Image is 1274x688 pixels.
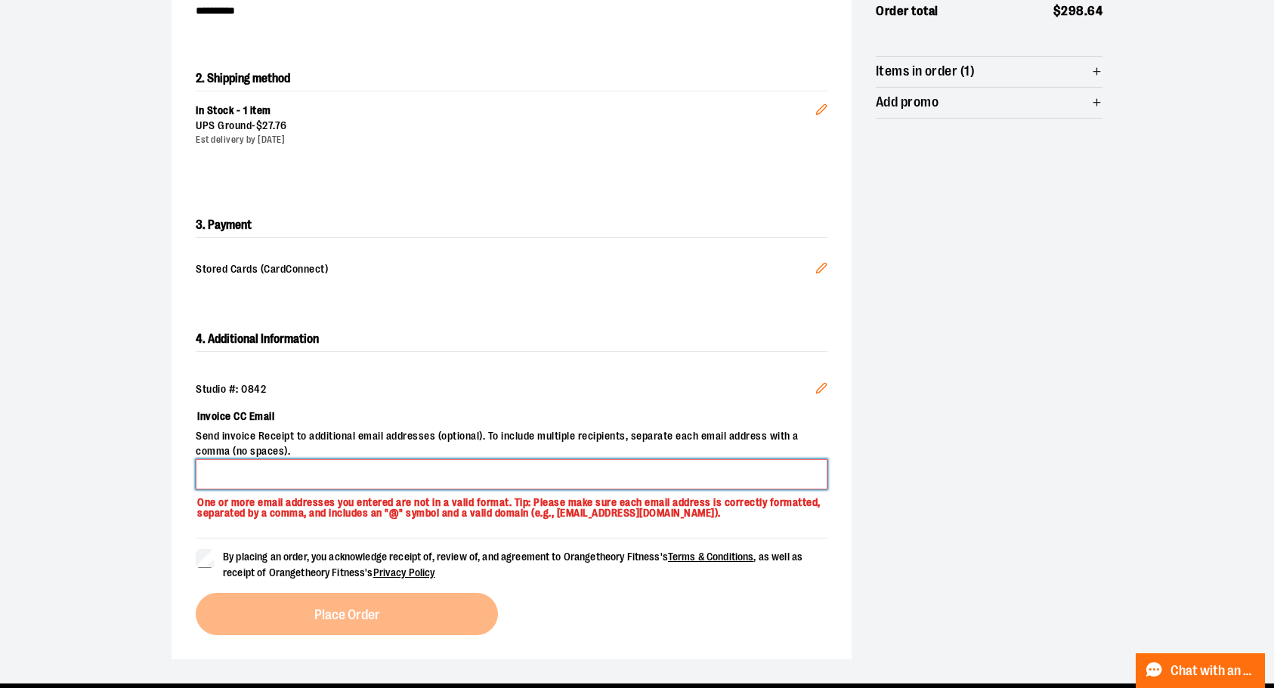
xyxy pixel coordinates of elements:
span: 64 [1087,4,1102,18]
button: Add promo [876,88,1102,118]
div: In Stock - 1 item [196,103,815,119]
button: Edit [803,370,840,411]
button: Chat with an Expert [1136,653,1266,688]
label: Invoice CC Email [196,403,827,429]
span: . [273,119,275,131]
p: One or more email addresses you entered are not in a valid format. Tip: Please make sure each ema... [196,489,827,520]
span: . [1084,4,1088,18]
span: 76 [275,119,287,131]
span: 298 [1061,4,1084,18]
span: $ [1053,4,1062,18]
div: Studio #: 0842 [196,382,827,397]
span: Chat with an Expert [1170,664,1256,678]
span: Items in order (1) [876,64,975,79]
h2: 3. Payment [196,213,827,238]
span: 27 [262,119,273,131]
span: Send invoice Receipt to additional email addresses (optional). To include multiple recipients, se... [196,429,827,459]
h2: 2. Shipping method [196,66,827,91]
span: Stored Cards (CardConnect) [196,262,815,279]
span: $ [256,119,263,131]
span: Order total [876,2,938,21]
input: By placing an order, you acknowledge receipt of, review of, and agreement to Orangetheory Fitness... [196,549,214,567]
a: Terms & Conditions [668,551,754,563]
div: UPS Ground - [196,119,815,134]
h2: 4. Additional Information [196,327,827,352]
span: Add promo [876,95,938,110]
a: Privacy Policy [373,566,435,578]
button: Edit [803,250,840,291]
button: Edit [803,79,840,132]
button: Items in order (1) [876,57,1102,87]
div: Est delivery by [DATE] [196,134,815,147]
span: By placing an order, you acknowledge receipt of, review of, and agreement to Orangetheory Fitness... [223,551,802,578]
